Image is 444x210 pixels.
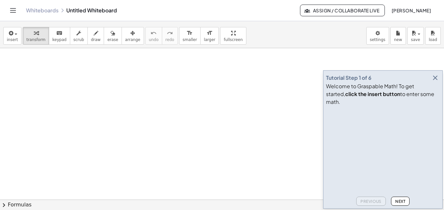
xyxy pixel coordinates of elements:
button: undoundo [145,27,162,45]
span: new [394,37,402,42]
span: insert [7,37,18,42]
div: Tutorial Step 1 of 6 [326,74,372,82]
button: fullscreen [220,27,246,45]
span: Next [395,199,405,204]
i: redo [167,29,173,37]
span: larger [204,37,215,42]
button: Assign / Collaborate Live [300,5,385,16]
button: save [407,27,424,45]
span: erase [107,37,118,42]
span: transform [26,37,46,42]
button: format_sizelarger [200,27,219,45]
span: load [429,37,437,42]
i: format_size [206,29,213,37]
i: keyboard [56,29,62,37]
i: undo [150,29,157,37]
div: Welcome to Graspable Math! To get started, to enter some math. [326,82,440,106]
button: draw [87,27,104,45]
button: insert [3,27,21,45]
button: new [390,27,406,45]
b: click the insert button [345,91,400,97]
button: erase [104,27,122,45]
span: smaller [183,37,197,42]
button: redoredo [162,27,178,45]
button: [PERSON_NAME] [386,5,436,16]
span: keypad [52,37,67,42]
button: Toggle navigation [8,5,18,16]
span: save [411,37,420,42]
span: scrub [73,37,84,42]
button: keyboardkeypad [49,27,70,45]
span: undo [149,37,159,42]
button: load [425,27,441,45]
span: fullscreen [224,37,242,42]
span: redo [165,37,174,42]
i: format_size [187,29,193,37]
button: arrange [122,27,144,45]
button: transform [23,27,49,45]
button: settings [366,27,389,45]
button: scrub [70,27,88,45]
span: [PERSON_NAME] [391,7,431,13]
span: draw [91,37,101,42]
button: Next [391,197,410,206]
span: arrange [125,37,140,42]
span: Assign / Collaborate Live [306,7,379,13]
button: format_sizesmaller [179,27,201,45]
a: Whiteboards [26,7,59,14]
span: settings [370,37,385,42]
